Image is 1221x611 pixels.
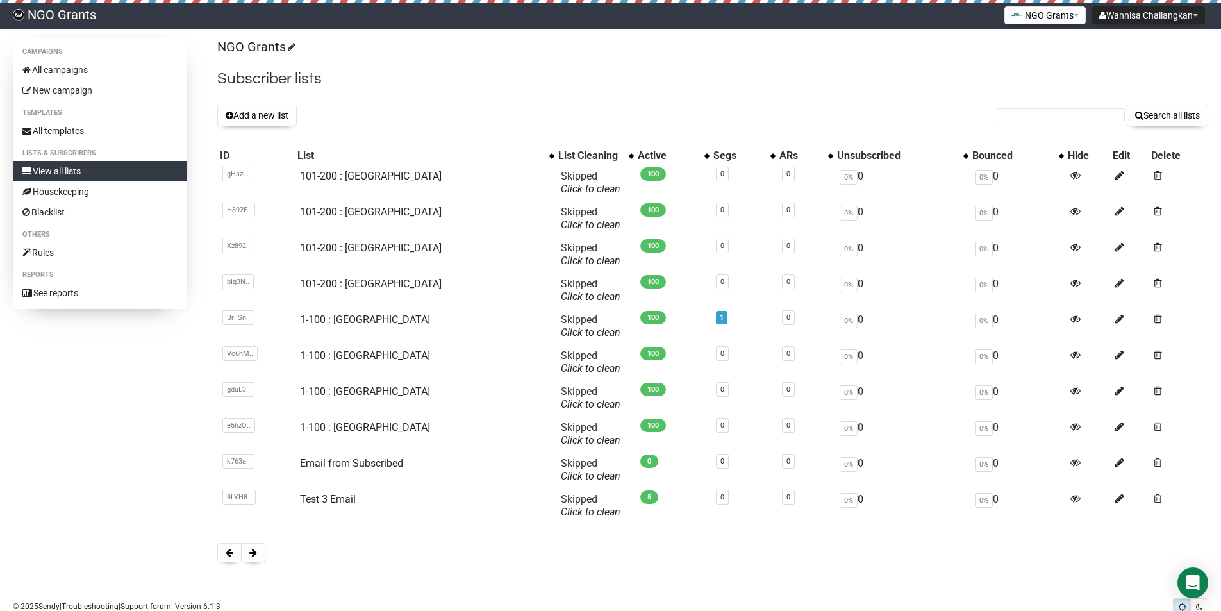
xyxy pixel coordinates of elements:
[975,385,993,400] span: 0%
[835,147,970,165] th: Unsubscribed: No sort applied, activate to apply an ascending sort
[786,349,790,358] a: 0
[835,308,970,344] td: 0
[300,314,430,326] a: 1-100 : [GEOGRAPHIC_DATA]
[720,493,724,501] a: 0
[835,416,970,452] td: 0
[1092,6,1205,24] button: Wannisa Chailangkan
[222,346,258,361] span: Vo6hM..
[786,278,790,286] a: 0
[561,493,620,518] span: Skipped
[840,349,858,364] span: 0%
[222,382,254,397] span: gduE3..
[222,490,256,505] span: 9LYH8..
[222,167,253,181] span: gHszl..
[835,201,970,237] td: 0
[300,385,430,398] a: 1-100 : [GEOGRAPHIC_DATA]
[222,203,255,217] span: H892F..
[300,242,442,254] a: 101-200 : [GEOGRAPHIC_DATA]
[835,488,970,524] td: 0
[970,272,1065,308] td: 0
[975,206,993,221] span: 0%
[561,362,620,374] a: Click to clean
[1151,149,1206,162] div: Delete
[1149,147,1208,165] th: Delete: No sort applied, sorting is disabled
[561,206,620,231] span: Skipped
[561,219,620,231] a: Click to clean
[300,349,430,362] a: 1-100 : [GEOGRAPHIC_DATA]
[13,283,187,303] a: See reports
[720,457,724,465] a: 0
[217,147,295,165] th: ID: No sort applied, sorting is disabled
[13,227,187,242] li: Others
[1068,149,1108,162] div: Hide
[300,170,442,182] a: 101-200 : [GEOGRAPHIC_DATA]
[640,490,658,504] span: 5
[975,493,993,508] span: 0%
[222,418,255,433] span: e5hzQ..
[720,314,724,322] a: 1
[786,242,790,250] a: 0
[720,170,724,178] a: 0
[13,202,187,222] a: Blacklist
[222,274,254,289] span: bIg3N..
[561,290,620,303] a: Click to clean
[711,147,777,165] th: Segs: No sort applied, activate to apply an ascending sort
[13,146,187,161] li: Lists & subscribers
[120,602,171,611] a: Support forum
[786,170,790,178] a: 0
[970,344,1065,380] td: 0
[835,165,970,201] td: 0
[975,278,993,292] span: 0%
[217,39,294,54] a: NGO Grants
[1004,6,1086,24] button: NGO Grants
[561,470,620,482] a: Click to clean
[970,380,1065,416] td: 0
[13,9,24,21] img: 17080ac3efa689857045ce3784bc614b
[720,421,724,430] a: 0
[561,314,620,339] span: Skipped
[640,275,666,289] span: 100
[222,239,254,253] span: Xz892..
[786,385,790,394] a: 0
[13,161,187,181] a: View all lists
[217,67,1208,90] h2: Subscriber lists
[561,278,620,303] span: Skipped
[300,457,403,469] a: Email from Subscribed
[640,167,666,181] span: 100
[975,242,993,256] span: 0%
[975,349,993,364] span: 0%
[556,147,635,165] th: List Cleaning: No sort applied, activate to apply an ascending sort
[38,602,60,611] a: Sendy
[300,206,442,218] a: 101-200 : [GEOGRAPHIC_DATA]
[972,149,1052,162] div: Bounced
[561,183,620,195] a: Click to clean
[561,349,620,374] span: Skipped
[1127,105,1208,126] button: Search all lists
[837,149,957,162] div: Unsubscribed
[840,278,858,292] span: 0%
[222,310,254,325] span: BrFSn..
[13,44,187,60] li: Campaigns
[720,278,724,286] a: 0
[835,452,970,488] td: 0
[713,149,764,162] div: Segs
[720,385,724,394] a: 0
[970,488,1065,524] td: 0
[975,314,993,328] span: 0%
[786,314,790,322] a: 0
[840,385,858,400] span: 0%
[220,149,293,162] div: ID
[1110,147,1149,165] th: Edit: No sort applied, sorting is disabled
[779,149,822,162] div: ARs
[561,421,620,446] span: Skipped
[561,385,620,410] span: Skipped
[975,170,993,185] span: 0%
[840,170,858,185] span: 0%
[1065,147,1110,165] th: Hide: No sort applied, sorting is disabled
[561,170,620,195] span: Skipped
[300,493,356,505] a: Test 3 Email
[561,326,620,339] a: Click to clean
[970,165,1065,201] td: 0
[840,421,858,436] span: 0%
[222,454,254,469] span: k763a..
